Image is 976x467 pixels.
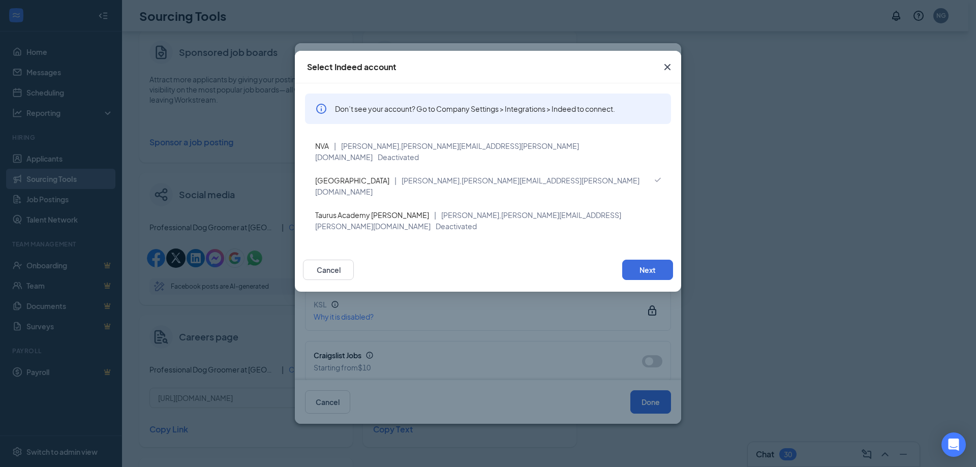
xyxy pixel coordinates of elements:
[335,104,615,114] span: Don’t see your account? Go to Company Settings > Integrations > Indeed to connect.
[334,141,336,150] span: |
[661,61,674,73] svg: Cross
[436,222,477,231] span: Deactivated
[315,210,429,220] span: Taurus Academy [PERSON_NAME]
[315,141,329,150] span: NVA
[315,141,579,162] span: [PERSON_NAME][EMAIL_ADDRESS][PERSON_NAME][DOMAIN_NAME]
[307,61,396,73] div: Select Indeed account
[315,103,327,115] svg: Info
[303,260,354,280] button: Cancel
[654,51,681,83] button: Close
[653,175,663,185] svg: Checkmark
[402,176,462,185] span: [PERSON_NAME],
[941,432,966,457] div: Open Intercom Messenger
[394,176,396,185] span: |
[315,176,639,196] span: [PERSON_NAME][EMAIL_ADDRESS][PERSON_NAME][DOMAIN_NAME]
[341,141,401,150] span: [PERSON_NAME],
[315,176,389,185] span: [GEOGRAPHIC_DATA]
[378,152,419,162] span: Deactivated
[434,210,436,220] span: |
[441,210,501,220] span: [PERSON_NAME],
[622,260,673,280] button: Next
